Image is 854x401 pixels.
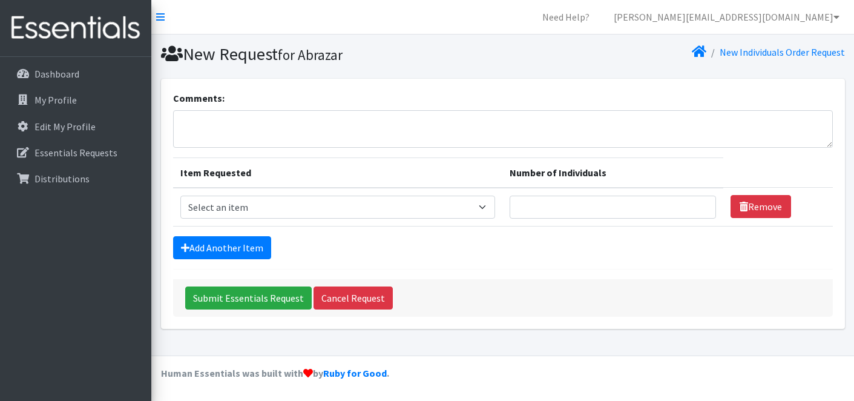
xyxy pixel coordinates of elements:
[34,147,117,159] p: Essentials Requests
[161,367,389,379] strong: Human Essentials was built with by .
[278,46,343,64] small: for Abrazar
[173,157,502,188] th: Item Requested
[34,173,90,185] p: Distributions
[185,287,312,310] input: Submit Essentials Request
[323,367,387,379] a: Ruby for Good
[5,114,146,139] a: Edit My Profile
[173,236,271,259] a: Add Another Item
[5,88,146,112] a: My Profile
[502,157,723,188] th: Number of Individuals
[314,287,393,310] a: Cancel Request
[173,91,225,105] label: Comments:
[5,167,146,191] a: Distributions
[720,46,845,58] a: New Individuals Order Request
[34,68,79,80] p: Dashboard
[533,5,599,29] a: Need Help?
[5,8,146,48] img: HumanEssentials
[34,94,77,106] p: My Profile
[5,141,146,165] a: Essentials Requests
[34,121,96,133] p: Edit My Profile
[604,5,849,29] a: [PERSON_NAME][EMAIL_ADDRESS][DOMAIN_NAME]
[5,62,146,86] a: Dashboard
[161,44,499,65] h1: New Request
[731,195,791,218] a: Remove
